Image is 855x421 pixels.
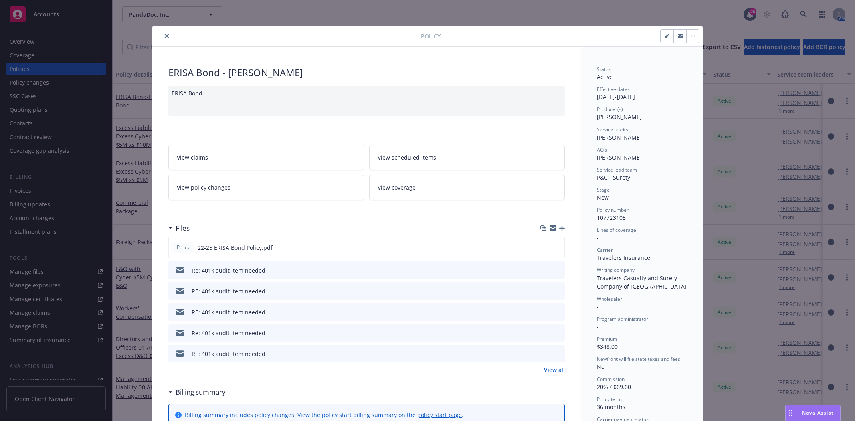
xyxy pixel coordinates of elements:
[168,223,190,233] div: Files
[597,86,687,101] div: [DATE] - [DATE]
[192,350,265,358] div: RE: 401k audit item needed
[597,363,604,370] span: No
[192,266,265,275] div: Re: 401k audit item needed
[597,86,630,93] span: Effective dates
[597,254,650,261] span: Travelers Insurance
[597,356,680,362] span: Newfront will file state taxes and fees
[597,126,630,133] span: Service lead(s)
[597,214,626,221] span: 107723105
[597,113,642,121] span: [PERSON_NAME]
[597,336,617,342] span: Premium
[597,247,613,253] span: Carrier
[597,403,625,411] span: 36 months
[597,316,648,322] span: Program administrator
[597,396,622,403] span: Policy term
[554,266,562,275] button: preview file
[378,183,416,192] span: View coverage
[597,296,622,302] span: Wholesaler
[175,244,191,251] span: Policy
[542,287,548,296] button: download file
[786,405,796,421] div: Drag to move
[597,166,637,173] span: Service lead team
[597,234,599,241] span: -
[542,350,548,358] button: download file
[542,329,548,337] button: download file
[802,409,834,416] span: Nova Assist
[378,153,436,162] span: View scheduled items
[597,383,631,391] span: 20% / $69.60
[168,387,226,397] div: Billing summary
[554,350,562,358] button: preview file
[177,153,208,162] span: View claims
[597,186,610,193] span: Stage
[597,73,613,81] span: Active
[369,145,565,170] a: View scheduled items
[176,387,226,397] h3: Billing summary
[554,308,562,316] button: preview file
[597,274,687,290] span: Travelers Casualty and Surety Company of [GEOGRAPHIC_DATA]
[421,32,441,40] span: Policy
[185,411,463,419] div: Billing summary includes policy changes. View the policy start billing summary on the .
[597,154,642,161] span: [PERSON_NAME]
[162,31,172,41] button: close
[192,329,265,337] div: Re: 401k audit item needed
[544,366,565,374] a: View all
[541,243,548,252] button: download file
[597,227,636,233] span: Lines of coverage
[542,308,548,316] button: download file
[177,183,230,192] span: View policy changes
[168,145,364,170] a: View claims
[597,303,599,310] span: -
[597,174,630,181] span: P&C - Surety
[597,66,611,73] span: Status
[597,323,599,330] span: -
[597,343,618,350] span: $348.00
[785,405,841,421] button: Nova Assist
[198,243,273,252] span: 22-25 ERISA Bond Policy.pdf
[168,66,565,79] div: ERISA Bond - [PERSON_NAME]
[168,86,565,116] div: ERISA Bond
[597,194,609,201] span: New
[597,106,623,113] span: Producer(s)
[192,287,265,296] div: RE: 401k audit item needed
[192,308,265,316] div: RE: 401k audit item needed
[597,267,635,273] span: Writing company
[168,175,364,200] a: View policy changes
[597,206,629,213] span: Policy number
[369,175,565,200] a: View coverage
[597,146,609,153] span: AC(s)
[554,329,562,337] button: preview file
[597,134,642,141] span: [PERSON_NAME]
[176,223,190,233] h3: Files
[542,266,548,275] button: download file
[597,376,625,383] span: Commission
[554,287,562,296] button: preview file
[417,411,462,419] a: policy start page
[554,243,561,252] button: preview file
